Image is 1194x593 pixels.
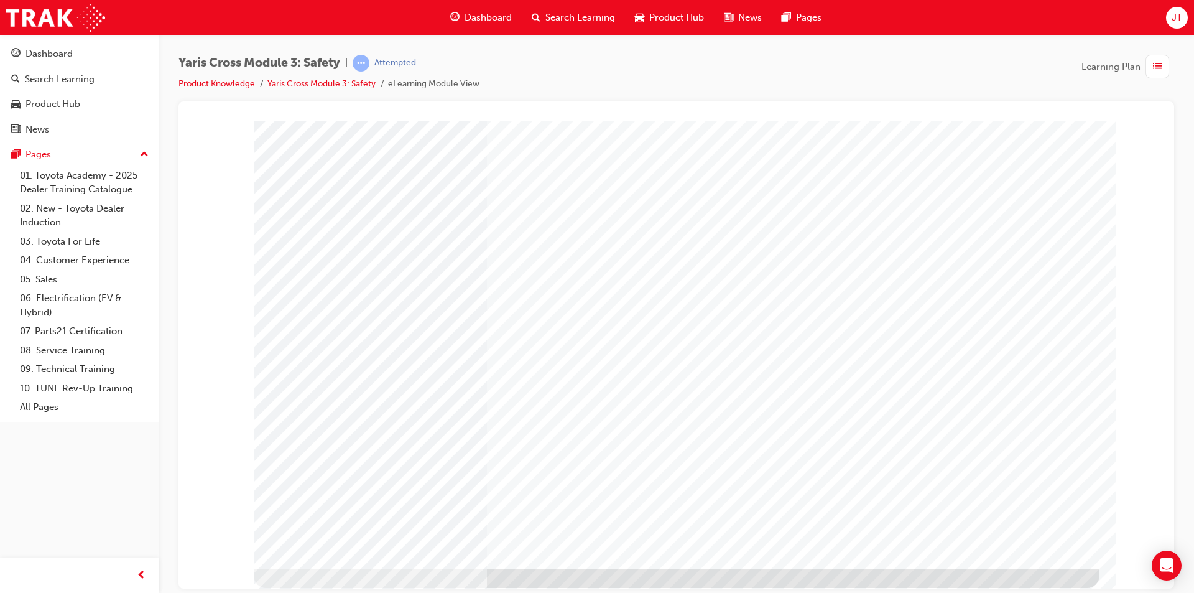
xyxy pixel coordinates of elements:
[11,124,21,136] span: news-icon
[5,118,154,141] a: News
[11,74,20,85] span: search-icon
[5,42,154,65] a: Dashboard
[5,143,154,166] button: Pages
[724,10,733,26] span: news-icon
[1153,59,1162,75] span: list-icon
[545,11,615,25] span: Search Learning
[772,5,831,30] a: pages-iconPages
[345,56,348,70] span: |
[1152,551,1182,581] div: Open Intercom Messenger
[137,568,146,584] span: prev-icon
[388,77,479,91] li: eLearning Module View
[649,11,704,25] span: Product Hub
[11,99,21,110] span: car-icon
[796,11,821,25] span: Pages
[635,10,644,26] span: car-icon
[450,10,460,26] span: guage-icon
[782,10,791,26] span: pages-icon
[1166,7,1188,29] button: JT
[15,289,154,322] a: 06. Electrification (EV & Hybrid)
[15,232,154,251] a: 03. Toyota For Life
[532,10,540,26] span: search-icon
[25,97,80,111] div: Product Hub
[5,40,154,143] button: DashboardSearch LearningProduct HubNews
[1172,11,1182,25] span: JT
[25,147,51,162] div: Pages
[25,72,95,86] div: Search Learning
[15,398,154,417] a: All Pages
[738,11,762,25] span: News
[15,199,154,232] a: 02. New - Toyota Dealer Induction
[15,341,154,360] a: 08. Service Training
[625,5,714,30] a: car-iconProduct Hub
[15,322,154,341] a: 07. Parts21 Certification
[1081,60,1141,74] span: Learning Plan
[11,149,21,161] span: pages-icon
[15,270,154,289] a: 05. Sales
[1081,55,1174,78] button: Learning Plan
[11,49,21,60] span: guage-icon
[374,57,416,69] div: Attempted
[5,68,154,91] a: Search Learning
[465,11,512,25] span: Dashboard
[6,4,105,32] img: Trak
[267,78,376,89] a: Yaris Cross Module 3: Safety
[178,78,255,89] a: Product Knowledge
[15,251,154,270] a: 04. Customer Experience
[15,360,154,379] a: 09. Technical Training
[178,56,340,70] span: Yaris Cross Module 3: Safety
[25,123,49,137] div: News
[353,55,369,72] span: learningRecordVerb_ATTEMPT-icon
[714,5,772,30] a: news-iconNews
[5,93,154,116] a: Product Hub
[522,5,625,30] a: search-iconSearch Learning
[15,379,154,398] a: 10. TUNE Rev-Up Training
[25,47,73,61] div: Dashboard
[140,147,149,163] span: up-icon
[440,5,522,30] a: guage-iconDashboard
[15,166,154,199] a: 01. Toyota Academy - 2025 Dealer Training Catalogue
